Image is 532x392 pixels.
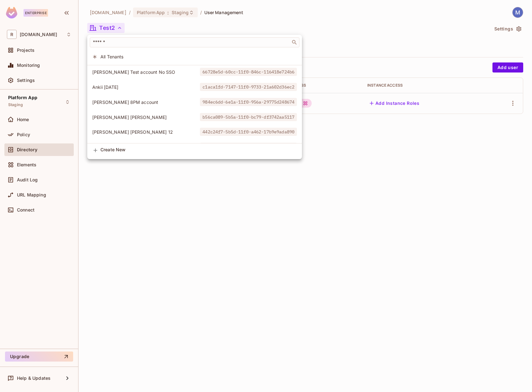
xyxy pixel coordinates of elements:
span: 984ec6dd-6e1a-11f0-956a-29775d248674 [200,98,297,106]
div: Show only users with a role in this tenant: Ankii 4August [87,80,302,94]
span: c1aca1fd-7147-11f0-9733-21a602d36ec2 [200,83,297,91]
span: 07677007-5b5d-11f0-b132-cd35d6612660 [200,143,297,151]
div: Show only users with a role in this tenant: Ankita Ankita [87,110,302,124]
span: b56ca089-5b5a-11f0-bc79-df3742aa5117 [200,113,297,121]
div: Show only users with a role in this tenant: Ankita 8PM account [87,95,302,109]
span: Create New [100,147,297,152]
div: Show only users with a role in this tenant: Alfredos Test account No SSO [87,65,302,79]
span: [PERSON_NAME] [PERSON_NAME] [92,114,200,120]
div: Show only users with a role in this tenant: Ankita Yadav 12 [87,140,302,154]
span: [PERSON_NAME] [PERSON_NAME] 12 [92,129,200,135]
span: All Tenants [100,54,297,60]
span: Ankii [DATE] [92,84,200,90]
span: [PERSON_NAME] 8PM account [92,99,200,105]
div: Show only users with a role in this tenant: Ankita Ankita yadav 12 [87,125,302,139]
span: [PERSON_NAME] Test account No SSO [92,69,200,75]
span: 66728e5d-60cc-11f0-846c-116418e724b6 [200,68,297,76]
span: 442c24f7-5b5d-11f0-a462-17b9e9ada890 [200,128,297,136]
